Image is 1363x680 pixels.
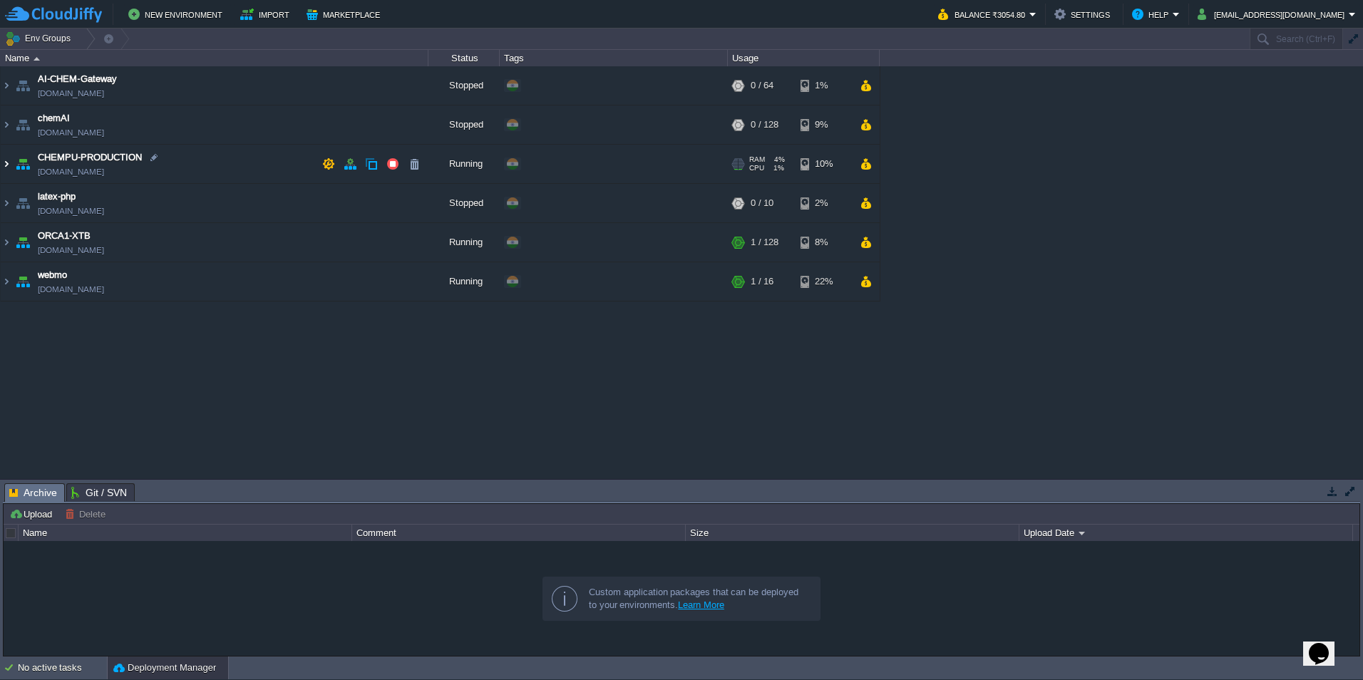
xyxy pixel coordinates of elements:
div: Tags [500,50,727,66]
img: AMDAwAAAACH5BAEAAAAALAAAAAABAAEAAAICRAEAOw== [1,105,12,144]
a: AI-CHEM-Gateway [38,72,117,86]
span: Archive [9,484,57,502]
div: 0 / 128 [751,105,778,144]
img: AMDAwAAAACH5BAEAAAAALAAAAAABAAEAAAICRAEAOw== [1,223,12,262]
button: [EMAIL_ADDRESS][DOMAIN_NAME] [1198,6,1349,23]
button: Help [1132,6,1173,23]
button: Import [240,6,294,23]
a: webmo [38,268,67,282]
button: Upload [9,508,56,520]
div: Custom application packages that can be deployed to your environments. [589,586,808,612]
button: New Environment [128,6,227,23]
button: Env Groups [5,29,76,48]
div: Stopped [428,66,500,105]
div: Running [428,262,500,301]
div: Name [19,525,351,541]
a: chemAI [38,111,70,125]
div: 9% [801,105,847,144]
div: Stopped [428,184,500,222]
span: 1% [770,164,784,172]
div: Stopped [428,105,500,144]
button: Delete [65,508,110,520]
button: Balance ₹3054.80 [938,6,1029,23]
div: 8% [801,223,847,262]
button: Deployment Manager [113,661,216,675]
div: 1 / 128 [751,223,778,262]
img: AMDAwAAAACH5BAEAAAAALAAAAAABAAEAAAICRAEAOw== [13,66,33,105]
span: [DOMAIN_NAME] [38,165,104,179]
div: 0 / 10 [751,184,773,222]
a: latex-php [38,190,76,204]
div: 10% [801,145,847,183]
img: AMDAwAAAACH5BAEAAAAALAAAAAABAAEAAAICRAEAOw== [13,262,33,301]
div: Size [686,525,1019,541]
div: Upload Date [1020,525,1352,541]
div: Running [428,145,500,183]
span: Git / SVN [71,484,127,501]
button: Marketplace [307,6,384,23]
img: AMDAwAAAACH5BAEAAAAALAAAAAABAAEAAAICRAEAOw== [13,145,33,183]
img: AMDAwAAAACH5BAEAAAAALAAAAAABAAEAAAICRAEAOw== [13,105,33,144]
div: 1% [801,66,847,105]
div: Usage [729,50,879,66]
span: RAM [749,155,765,164]
span: [DOMAIN_NAME] [38,86,104,101]
img: AMDAwAAAACH5BAEAAAAALAAAAAABAAEAAAICRAEAOw== [1,262,12,301]
div: Running [428,223,500,262]
a: [DOMAIN_NAME] [38,204,104,218]
div: No active tasks [18,656,107,679]
div: 0 / 64 [751,66,773,105]
img: AMDAwAAAACH5BAEAAAAALAAAAAABAAEAAAICRAEAOw== [34,57,40,61]
span: 4% [771,155,785,164]
img: AMDAwAAAACH5BAEAAAAALAAAAAABAAEAAAICRAEAOw== [1,184,12,222]
span: [DOMAIN_NAME] [38,243,104,257]
img: AMDAwAAAACH5BAEAAAAALAAAAAABAAEAAAICRAEAOw== [13,223,33,262]
a: ORCA1-XTB [38,229,91,243]
div: 2% [801,184,847,222]
button: Settings [1054,6,1114,23]
div: Name [1,50,428,66]
div: 22% [801,262,847,301]
span: CPU [749,164,764,172]
iframe: chat widget [1303,623,1349,666]
div: 1 / 16 [751,262,773,301]
img: AMDAwAAAACH5BAEAAAAALAAAAAABAAEAAAICRAEAOw== [1,66,12,105]
img: CloudJiffy [5,6,102,24]
span: [DOMAIN_NAME] [38,125,104,140]
span: [DOMAIN_NAME] [38,282,104,297]
img: AMDAwAAAACH5BAEAAAAALAAAAAABAAEAAAICRAEAOw== [13,184,33,222]
div: Comment [353,525,685,541]
a: CHEMPU-PRODUCTION [38,150,142,165]
a: Learn More [678,599,724,610]
img: AMDAwAAAACH5BAEAAAAALAAAAAABAAEAAAICRAEAOw== [1,145,12,183]
div: Status [429,50,499,66]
